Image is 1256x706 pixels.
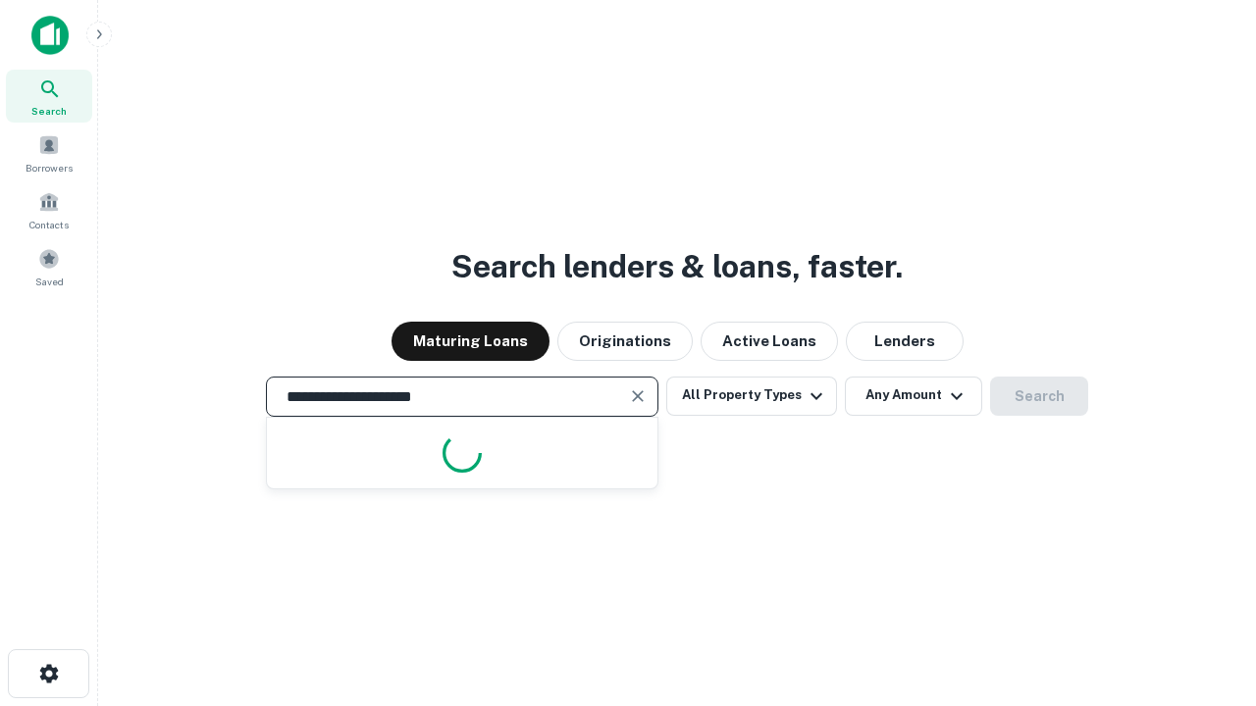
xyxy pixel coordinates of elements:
[845,377,982,416] button: Any Amount
[1158,549,1256,643] iframe: Chat Widget
[666,377,837,416] button: All Property Types
[846,322,964,361] button: Lenders
[701,322,838,361] button: Active Loans
[6,183,92,236] a: Contacts
[6,70,92,123] a: Search
[6,126,92,179] a: Borrowers
[451,243,903,290] h3: Search lenders & loans, faster.
[31,16,69,55] img: capitalize-icon.png
[35,274,64,289] span: Saved
[624,382,652,410] button: Clear
[6,240,92,293] a: Saved
[557,322,693,361] button: Originations
[392,322,549,361] button: Maturing Loans
[31,103,67,119] span: Search
[26,160,73,176] span: Borrowers
[29,217,69,232] span: Contacts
